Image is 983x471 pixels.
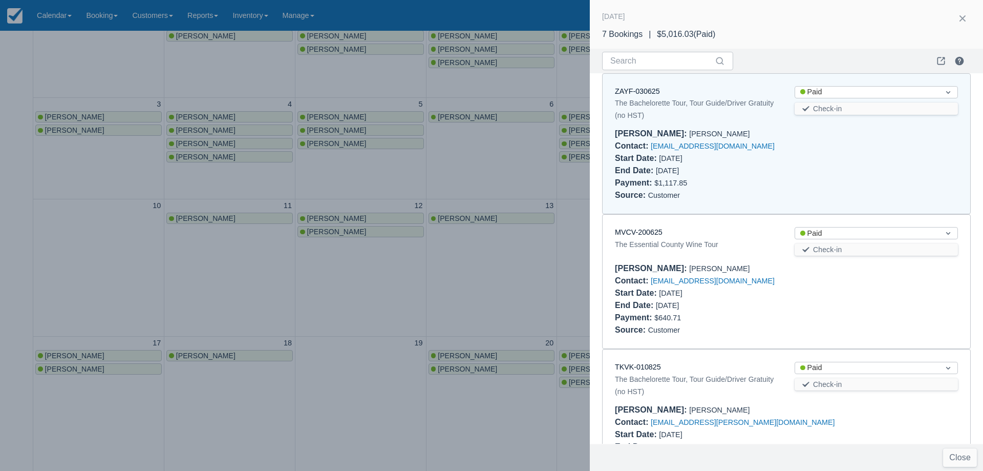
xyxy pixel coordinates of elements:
div: [PERSON_NAME] [615,262,958,275]
a: ZAYF-030625 [615,87,660,95]
input: Search [610,52,713,70]
a: [EMAIL_ADDRESS][DOMAIN_NAME] [651,142,775,150]
div: [PERSON_NAME] [615,128,958,140]
div: [DATE] [602,10,625,23]
a: [EMAIL_ADDRESS][DOMAIN_NAME] [651,277,775,285]
div: [DATE] [615,165,778,177]
div: Contact : [615,276,651,285]
div: $1,117.85 [615,177,958,189]
div: | [643,28,657,40]
span: Dropdown icon [943,228,953,238]
div: The Bachelorette Tour, Tour Guide/Driver Gratuity (no HST) [615,97,778,121]
div: [DATE] [615,428,778,441]
div: The Bachelorette Tour, Tour Guide/Driver Gratuity (no HST) [615,373,778,398]
div: Paid [800,228,934,239]
div: [DATE] [615,441,778,453]
span: Dropdown icon [943,87,953,97]
div: Payment : [615,313,654,322]
div: $640.71 [615,312,958,324]
button: Check-in [795,378,958,391]
button: Close [943,448,977,467]
a: MVCV-200625 [615,228,663,236]
div: Source : [615,191,648,199]
div: End Date : [615,301,656,310]
div: End Date : [615,166,656,175]
a: [EMAIL_ADDRESS][PERSON_NAME][DOMAIN_NAME] [651,418,835,426]
button: Check-in [795,103,958,115]
div: Customer [615,189,958,201]
div: Start Date : [615,289,659,297]
span: Dropdown icon [943,363,953,373]
div: [DATE] [615,287,778,299]
div: [PERSON_NAME] : [615,264,689,273]
div: 7 Bookings [602,28,643,40]
div: [PERSON_NAME] : [615,129,689,138]
div: End Date : [615,442,656,451]
button: Check-in [795,243,958,256]
div: $5,016.03 ( Paid ) [657,28,715,40]
div: Start Date : [615,430,659,439]
div: Customer [615,324,958,336]
div: Contact : [615,141,651,150]
div: Payment : [615,178,654,187]
div: Contact : [615,418,651,426]
div: [DATE] [615,152,778,165]
div: [PERSON_NAME] : [615,405,689,414]
div: Paid [800,87,934,98]
div: Start Date : [615,154,659,162]
div: Paid [800,362,934,374]
div: [DATE] [615,299,778,312]
div: Source : [615,325,648,334]
div: [PERSON_NAME] [615,404,958,416]
div: The Essential County Wine Tour [615,238,778,251]
a: TKVK-010825 [615,363,661,371]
